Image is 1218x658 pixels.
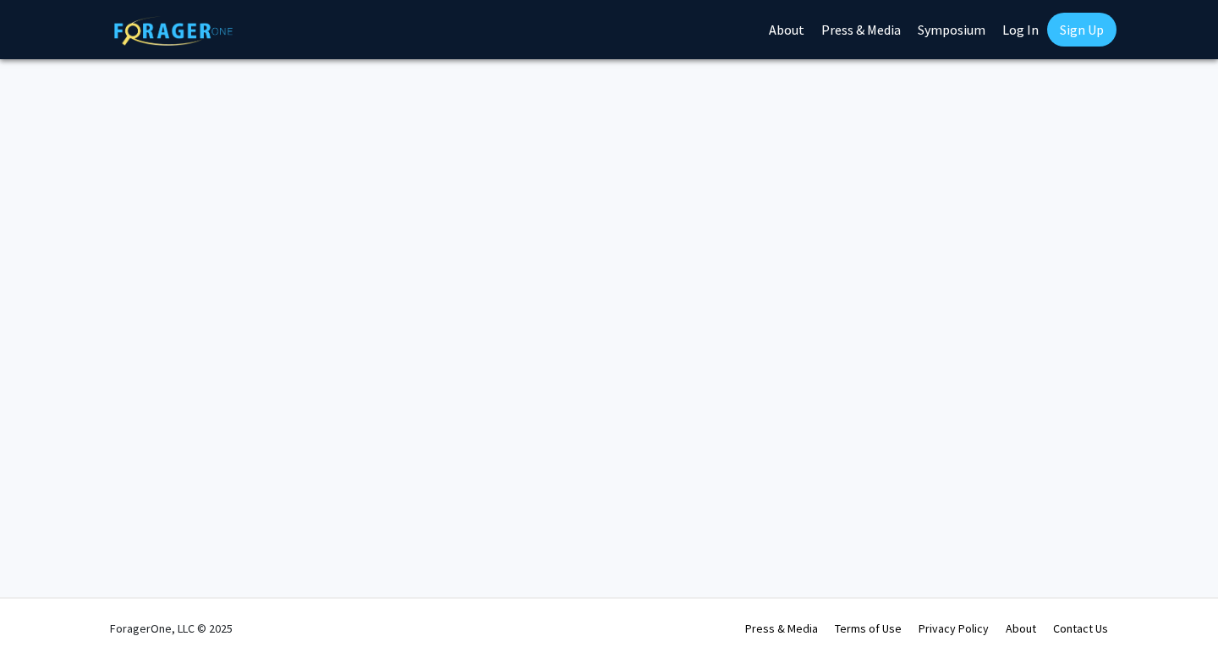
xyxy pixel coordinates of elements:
div: ForagerOne, LLC © 2025 [110,599,233,658]
img: ForagerOne Logo [114,16,233,46]
a: About [1006,621,1036,636]
a: Terms of Use [835,621,902,636]
a: Contact Us [1053,621,1108,636]
a: Sign Up [1047,13,1116,47]
a: Press & Media [745,621,818,636]
a: Privacy Policy [919,621,989,636]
